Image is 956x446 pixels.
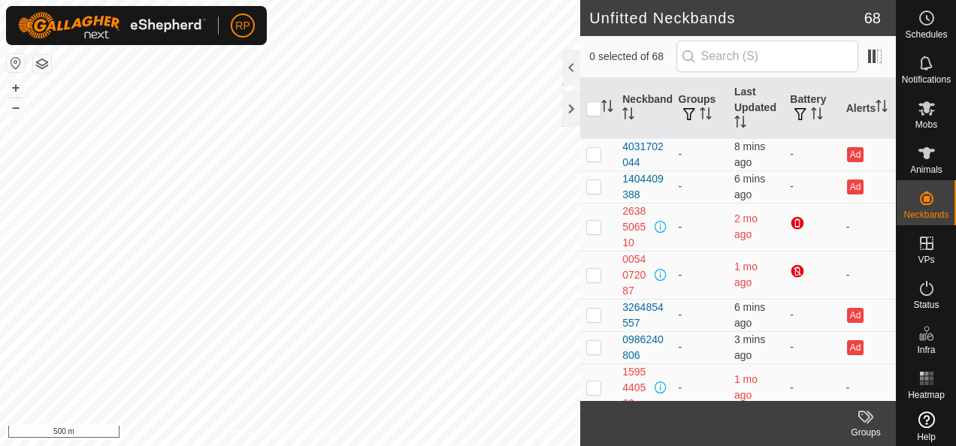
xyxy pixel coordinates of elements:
p-sorticon: Activate to sort [811,110,823,122]
td: - [840,203,896,251]
td: - [673,203,728,251]
span: 19 June 2025, 1:35 pm [734,212,758,240]
td: - [673,251,728,299]
span: Schedules [905,30,947,39]
th: Last Updated [728,78,784,139]
span: 22 July 2025, 2:39 pm [734,373,758,401]
span: 9 Sept 2025, 8:25 am [734,173,765,200]
a: Privacy Policy [231,426,287,440]
div: Groups [836,426,896,439]
button: Map Layers [33,55,51,73]
span: 9 Sept 2025, 8:29 am [734,333,765,361]
th: Alerts [840,78,896,139]
th: Battery [784,78,840,139]
p-sorticon: Activate to sort [700,110,712,122]
span: RP [235,18,250,34]
input: Search (S) [676,41,858,72]
span: Help [917,432,936,441]
span: Status [913,300,939,309]
span: Infra [917,345,935,354]
a: Contact Us [305,426,349,440]
button: – [7,98,25,116]
td: - [673,138,728,170]
span: Mobs [915,120,937,129]
span: 0 selected of 68 [589,49,676,65]
span: Heatmap [908,390,945,399]
p-sorticon: Activate to sort [622,110,634,122]
button: Ad [847,147,864,162]
td: - [840,251,896,299]
span: VPs [918,255,934,264]
td: - [784,138,840,170]
div: 3264854557 [622,300,666,331]
h2: Unfitted Neckbands [589,9,864,27]
div: 0986240806 [622,332,666,363]
span: Animals [910,165,942,174]
td: - [840,363,896,411]
button: Ad [847,340,864,355]
td: - [784,331,840,363]
td: - [673,331,728,363]
div: 0054072087 [622,252,651,299]
p-sorticon: Activate to sort [876,102,888,114]
p-sorticon: Activate to sort [734,118,746,130]
td: - [784,363,840,411]
span: 9 Sept 2025, 8:25 am [734,301,765,329]
div: 1595440562 [622,364,651,411]
span: Notifications [902,75,951,84]
td: - [673,363,728,411]
img: Gallagher Logo [18,12,206,39]
td: - [673,299,728,331]
button: Ad [847,308,864,323]
div: 2638506510 [622,203,651,251]
p-sorticon: Activate to sort [601,102,613,114]
span: 68 [864,7,881,29]
td: - [784,170,840,203]
button: Ad [847,179,864,194]
th: Neckband [616,78,672,139]
td: - [673,170,728,203]
td: - [784,299,840,331]
button: Reset Map [7,54,25,72]
th: Groups [673,78,728,139]
span: Neckbands [903,210,948,219]
div: 4031702044 [622,139,666,170]
span: 9 Sept 2025, 8:24 am [734,140,765,168]
div: 1404409388 [622,171,666,203]
span: 22 July 2025, 9:45 am [734,261,758,288]
button: + [7,79,25,97]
